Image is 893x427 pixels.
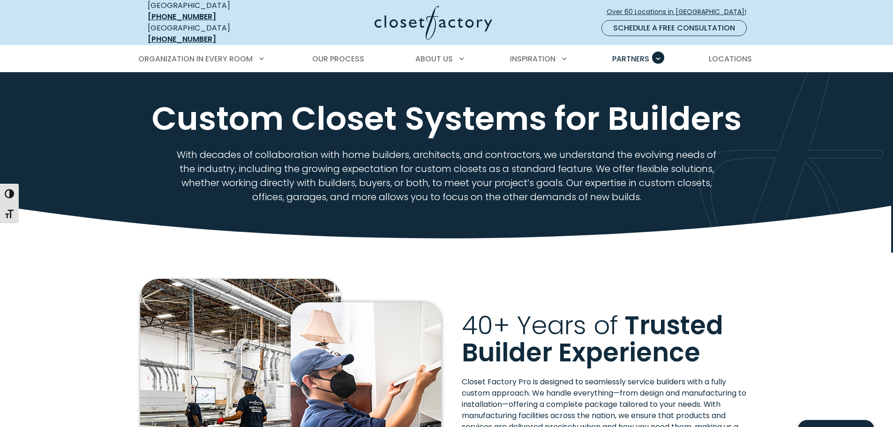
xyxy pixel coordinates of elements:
span: Partners [612,53,649,64]
span: Organization in Every Room [138,53,253,64]
span: 40+ Years of [462,307,618,343]
nav: Primary Menu [132,46,762,72]
h1: Custom Closet Systems for Builders [146,101,748,136]
img: Closet Factory Logo [375,6,492,40]
a: [PHONE_NUMBER] [148,11,216,22]
p: With decades of collaboration with home builders, architects, and contractors, we understand the ... [171,148,722,204]
span: Over 60 Locations in [GEOGRAPHIC_DATA]! [607,7,754,17]
span: Our Process [312,53,364,64]
span: Locations [709,53,752,64]
span: About Us [415,53,453,64]
a: Schedule a Free Consultation [601,20,747,36]
div: [GEOGRAPHIC_DATA] [148,22,284,45]
a: [PHONE_NUMBER] [148,34,216,45]
span: Inspiration [510,53,555,64]
span: Trusted Builder Experience [462,307,723,370]
a: Over 60 Locations in [GEOGRAPHIC_DATA]! [606,4,754,20]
